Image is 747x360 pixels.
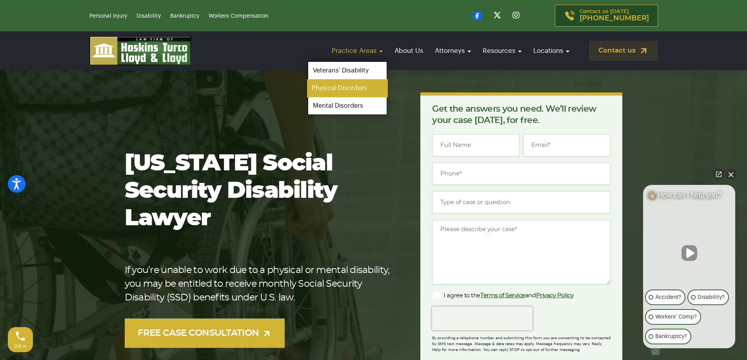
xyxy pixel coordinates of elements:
[89,36,191,65] img: logo
[432,291,573,300] label: I agree to the and
[536,293,574,298] a: Privacy Policy
[89,13,127,19] a: Personal Injury
[589,41,658,61] a: Contact us
[432,103,611,126] p: Get the answers you need. We’ll review your case [DATE], for free.
[431,40,475,62] a: Attorneys
[480,293,525,298] a: Terms of Service
[580,14,649,22] span: [PHONE_NUMBER]
[308,62,387,79] a: Veterans’ Disability
[643,191,735,203] div: 👋🏼 How can I help you?
[655,332,687,341] p: Bankruptcy?
[432,163,611,185] input: Phone*
[655,293,681,302] p: Accident?
[125,150,396,232] h1: [US_STATE] Social Security Disability Lawyer
[262,329,272,338] img: arrow-up-right-light.svg
[529,40,573,62] a: Locations
[432,134,520,156] input: Full Name
[307,80,388,97] a: Physical Disorders
[432,330,611,353] div: By providing a telephone number and submitting this form you are consenting to be contacted by SM...
[125,264,396,305] p: If you’re unable to work due to a physical or mental disability, you may be entitled to receive m...
[432,307,533,330] iframe: reCAPTCHA
[328,40,387,62] a: Practice Areas
[209,13,268,19] a: Workers Compensation
[479,40,525,62] a: Resources
[15,344,27,348] span: Call us
[651,348,660,355] a: Open intaker chat
[308,97,387,114] a: Mental Disorders
[125,318,285,348] a: FREE CASE CONSULTATION
[580,9,649,22] p: Contact us [DATE]
[682,245,697,261] button: Unmute video
[523,134,611,156] input: Email*
[391,40,427,62] a: About Us
[713,169,724,180] a: Open direct chat
[555,5,658,27] a: Contact us [DATE][PHONE_NUMBER]
[432,191,611,213] input: Type of case or question
[725,169,736,180] button: Close Intaker Chat Widget
[655,312,697,322] p: Workers' Comp?
[136,13,161,19] a: Disability
[170,13,199,19] a: Bankruptcy
[698,293,725,302] p: Disability?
